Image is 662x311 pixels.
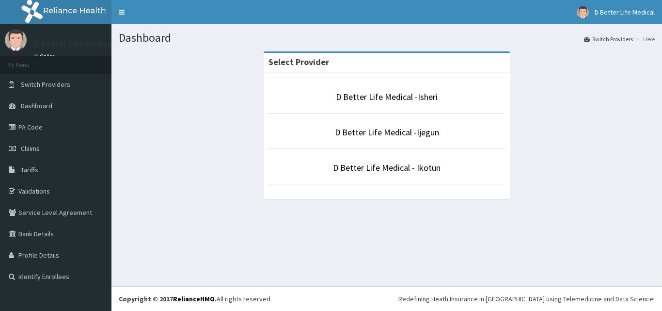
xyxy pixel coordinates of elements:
[577,6,589,18] img: User Image
[584,35,633,43] a: Switch Providers
[111,286,662,311] footer: All rights reserved.
[173,295,215,303] a: RelianceHMO
[34,53,57,60] a: Online
[634,35,655,43] li: Here
[119,32,655,44] h1: Dashboard
[268,56,329,67] strong: Select Provider
[335,127,439,138] a: D Better Life Medical -Ijegun
[34,39,114,48] p: D Better Life Medical
[398,294,655,304] div: Redefining Heath Insurance in [GEOGRAPHIC_DATA] using Telemedicine and Data Science!
[336,91,438,102] a: D Better Life Medical -Isheri
[595,8,655,16] span: D Better Life Medical
[21,165,38,174] span: Tariffs
[21,144,40,153] span: Claims
[5,29,27,51] img: User Image
[119,295,217,303] strong: Copyright © 2017 .
[21,80,70,89] span: Switch Providers
[21,101,52,110] span: Dashboard
[333,162,441,173] a: D Better Life Medical - Ikotun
